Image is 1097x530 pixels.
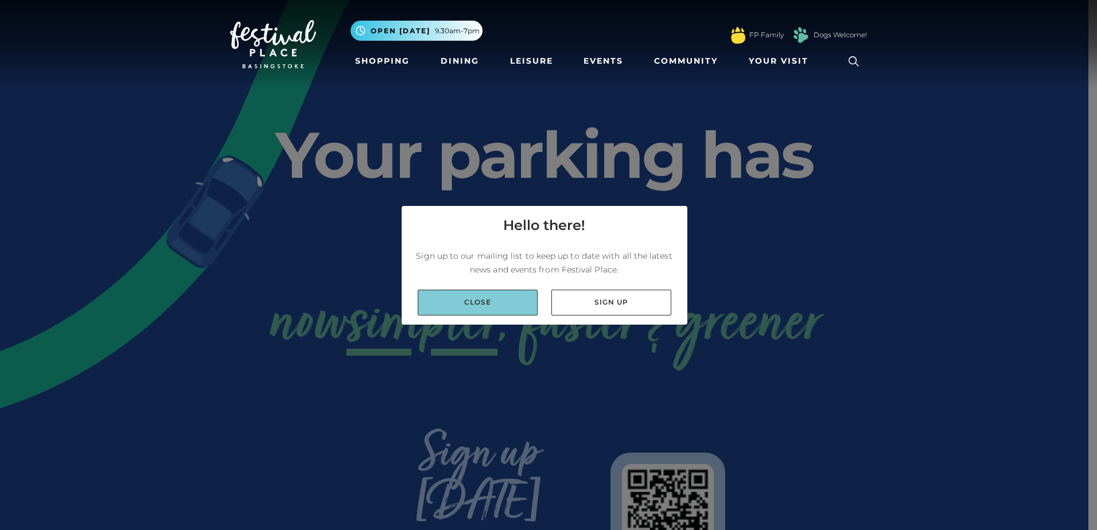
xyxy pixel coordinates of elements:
[551,290,671,315] a: Sign up
[435,26,480,36] span: 9.30am-7pm
[230,20,316,68] img: Festival Place Logo
[814,30,867,40] a: Dogs Welcome!
[579,50,628,72] a: Events
[749,30,784,40] a: FP Family
[503,215,585,236] h4: Hello there!
[436,50,484,72] a: Dining
[505,50,558,72] a: Leisure
[411,249,678,276] p: Sign up to our mailing list to keep up to date with all the latest news and events from Festival ...
[351,50,414,72] a: Shopping
[744,50,819,72] a: Your Visit
[649,50,722,72] a: Community
[371,26,430,36] span: Open [DATE]
[351,21,483,41] button: Open [DATE] 9.30am-7pm
[749,55,808,67] span: Your Visit
[418,290,538,315] a: Close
